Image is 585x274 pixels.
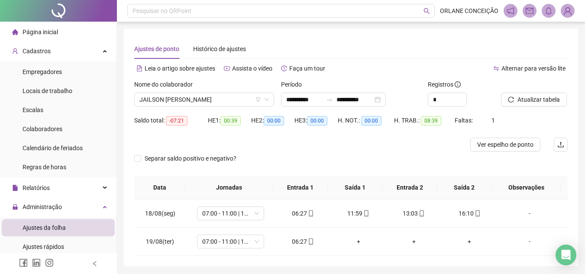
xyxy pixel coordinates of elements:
[23,145,83,152] span: Calendário de feriados
[12,185,18,191] span: file
[491,117,495,124] span: 1
[281,65,287,71] span: history
[202,207,259,220] span: 07:00 - 11:00 | 12:00 - 16:00
[19,258,28,267] span: facebook
[282,209,324,218] div: 06:27
[294,116,338,126] div: HE 3:
[507,7,514,15] span: notification
[501,65,566,72] span: Alternar para versão lite
[561,4,574,17] img: 93164
[136,65,142,71] span: file-text
[12,29,18,35] span: home
[423,8,430,14] span: search
[23,203,62,210] span: Administração
[362,210,369,216] span: mobile
[134,45,179,52] span: Ajustes de ponto
[220,116,241,126] span: 00:39
[139,93,269,106] span: JAILSON JERONIMO DA SILVA SOUZA
[202,235,259,248] span: 07:00 - 11:00 | 12:00 - 16:00
[185,176,273,200] th: Jornadas
[470,138,540,152] button: Ver espelho de ponto
[556,245,576,265] div: Open Intercom Messenger
[449,237,490,246] div: +
[474,210,481,216] span: mobile
[92,261,98,267] span: left
[232,65,272,72] span: Assista o vídeo
[141,154,240,163] span: Separar saldo positivo e negativo?
[418,210,425,216] span: mobile
[23,48,51,55] span: Cadastros
[421,116,441,126] span: 08:39
[12,48,18,54] span: user-add
[23,224,66,231] span: Ajustes da folha
[428,80,461,89] span: Registros
[166,116,187,126] span: -07:21
[455,81,461,87] span: info-circle
[437,176,491,200] th: Saída 2
[23,106,43,113] span: Escalas
[501,93,567,106] button: Atualizar tabela
[23,68,62,75] span: Empregadores
[455,117,474,124] span: Faltas:
[557,141,564,148] span: upload
[45,258,54,267] span: instagram
[338,209,379,218] div: 11:59
[23,184,50,191] span: Relatórios
[545,7,553,15] span: bell
[134,176,185,200] th: Data
[526,7,533,15] span: mail
[361,116,381,126] span: 00:00
[224,65,230,71] span: youtube
[32,258,41,267] span: linkedin
[338,237,379,246] div: +
[146,238,174,245] span: 19/08(ter)
[382,176,437,200] th: Entrada 2
[134,80,198,89] label: Nome do colaborador
[504,237,555,246] div: -
[393,209,435,218] div: 13:03
[393,237,435,246] div: +
[508,97,514,103] span: reload
[208,116,251,126] div: HE 1:
[23,164,66,171] span: Regras de horas
[517,95,560,104] span: Atualizar tabela
[23,243,64,250] span: Ajustes rápidos
[282,237,324,246] div: 06:27
[493,65,499,71] span: swap
[307,116,327,126] span: 00:00
[394,116,455,126] div: H. TRAB.:
[145,210,175,217] span: 18/08(seg)
[504,209,555,218] div: -
[251,116,294,126] div: HE 2:
[23,29,58,35] span: Página inicial
[449,209,490,218] div: 16:10
[23,87,72,94] span: Locais de trabalho
[264,116,284,126] span: 00:00
[326,96,333,103] span: to
[289,65,325,72] span: Faça um tour
[145,65,215,72] span: Leia o artigo sobre ajustes
[12,204,18,210] span: lock
[440,6,498,16] span: ORLANE CONCEIÇÃO
[338,116,394,126] div: H. NOT.:
[477,140,533,149] span: Ver espelho de ponto
[326,96,333,103] span: swap-right
[134,116,208,126] div: Saldo total:
[264,97,269,102] span: down
[273,176,328,200] th: Entrada 1
[255,97,261,102] span: filter
[307,239,314,245] span: mobile
[499,183,554,192] span: Observações
[492,176,561,200] th: Observações
[328,176,382,200] th: Saída 1
[307,210,314,216] span: mobile
[281,80,307,89] label: Período
[193,45,246,52] span: Histórico de ajustes
[23,126,62,132] span: Colaboradores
